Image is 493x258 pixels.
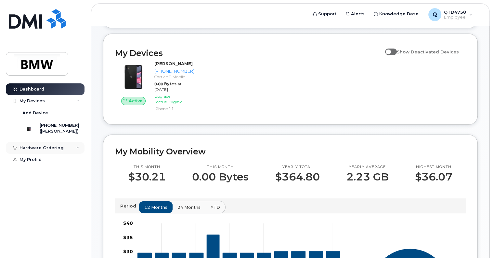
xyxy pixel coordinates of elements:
p: Period [120,203,139,209]
p: $30.21 [128,171,166,183]
span: YTD [211,204,220,210]
strong: [PERSON_NAME] [154,61,193,66]
span: Q [433,11,437,19]
img: iPhone_11.jpg [120,64,147,90]
h2: My Mobility Overview [115,147,466,156]
p: Highest month [415,165,452,170]
tspan: $35 [123,235,133,240]
span: 0.00 Bytes [154,81,176,86]
span: at [DATE] [154,81,182,92]
p: This month [128,165,166,170]
a: Support [308,7,341,21]
h2: My Devices [115,48,382,58]
div: [PHONE_NUMBER] [154,68,194,74]
p: 0.00 Bytes [192,171,249,183]
p: Yearly total [275,165,320,170]
a: Active[PERSON_NAME][PHONE_NUMBER]Carrier: T-Mobile0.00 Bytesat [DATE]Upgrade Status:EligibleiPhon... [115,61,197,113]
span: Show Deactivated Devices [397,49,459,54]
span: Alerts [351,11,365,17]
div: iPhone 11 [154,106,194,111]
tspan: $30 [123,249,133,254]
a: Knowledge Base [369,7,423,21]
p: $36.07 [415,171,452,183]
p: 2.23 GB [346,171,389,183]
p: Yearly average [346,165,389,170]
span: Active [129,98,143,104]
p: $364.80 [275,171,320,183]
a: Alerts [341,7,369,21]
span: QTD4750 [444,9,466,15]
tspan: $40 [123,220,133,226]
span: Eligible [169,99,182,104]
p: This month [192,165,249,170]
span: Support [318,11,336,17]
input: Show Deactivated Devices [385,46,390,51]
span: Employee [444,15,466,20]
div: QTD4750 [424,8,477,21]
div: Carrier: T-Mobile [154,74,194,79]
span: Upgrade Status: [154,94,170,104]
iframe: Messenger Launcher [465,230,488,253]
span: 24 months [177,204,201,210]
span: Knowledge Base [379,11,419,17]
